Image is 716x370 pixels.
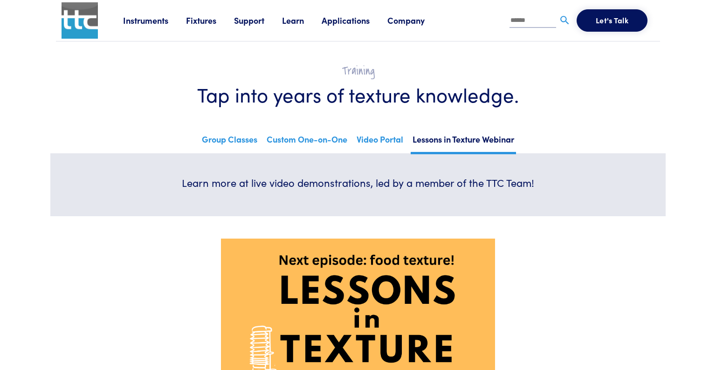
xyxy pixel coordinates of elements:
img: ttc_logo_1x1_v1.0.png [62,2,98,39]
a: Custom One-on-One [265,131,349,152]
a: Company [387,14,442,26]
h2: Training [78,64,638,78]
a: Fixtures [186,14,234,26]
a: Support [234,14,282,26]
h1: Tap into years of texture knowledge. [78,82,638,107]
h6: Learn more at live video demonstrations, led by a member of the TTC Team! [173,176,543,190]
button: Let's Talk [577,9,647,32]
a: Lessons in Texture Webinar [411,131,516,154]
a: Applications [322,14,387,26]
a: Learn [282,14,322,26]
a: Video Portal [355,131,405,152]
a: Instruments [123,14,186,26]
a: Group Classes [200,131,259,152]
